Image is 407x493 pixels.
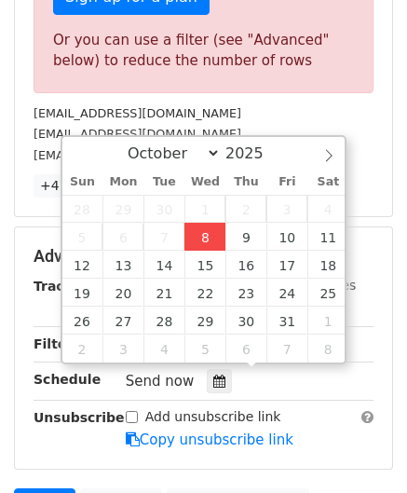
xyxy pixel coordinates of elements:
[307,307,348,335] span: November 1, 2025
[266,251,307,279] span: October 17, 2025
[225,195,266,223] span: October 2, 2025
[34,336,81,351] strong: Filters
[143,176,184,188] span: Tue
[221,144,288,162] input: Year
[34,106,241,120] small: [EMAIL_ADDRESS][DOMAIN_NAME]
[307,223,348,251] span: October 11, 2025
[34,410,125,425] strong: Unsubscribe
[225,223,266,251] span: October 9, 2025
[126,373,195,390] span: Send now
[62,195,103,223] span: September 28, 2025
[266,223,307,251] span: October 10, 2025
[62,335,103,363] span: November 2, 2025
[102,279,143,307] span: October 20, 2025
[34,174,112,198] a: +47 more
[225,307,266,335] span: October 30, 2025
[184,176,225,188] span: Wed
[34,148,241,162] small: [EMAIL_ADDRESS][DOMAIN_NAME]
[307,335,348,363] span: November 8, 2025
[143,223,184,251] span: October 7, 2025
[126,431,293,448] a: Copy unsubscribe link
[102,335,143,363] span: November 3, 2025
[145,407,281,427] label: Add unsubscribe link
[53,30,354,72] div: Or you can use a filter (see "Advanced" below) to reduce the number of rows
[266,307,307,335] span: October 31, 2025
[143,307,184,335] span: October 28, 2025
[184,279,225,307] span: October 22, 2025
[102,176,143,188] span: Mon
[266,176,307,188] span: Fri
[62,279,103,307] span: October 19, 2025
[184,307,225,335] span: October 29, 2025
[62,251,103,279] span: October 12, 2025
[314,404,407,493] iframe: Chat Widget
[102,251,143,279] span: October 13, 2025
[143,251,184,279] span: October 14, 2025
[34,246,373,267] h5: Advanced
[307,279,348,307] span: October 25, 2025
[266,279,307,307] span: October 24, 2025
[143,279,184,307] span: October 21, 2025
[34,279,96,294] strong: Tracking
[184,251,225,279] span: October 15, 2025
[102,223,143,251] span: October 6, 2025
[184,195,225,223] span: October 1, 2025
[184,335,225,363] span: November 5, 2025
[34,127,241,141] small: [EMAIL_ADDRESS][DOMAIN_NAME]
[62,223,103,251] span: October 5, 2025
[307,251,348,279] span: October 18, 2025
[307,195,348,223] span: October 4, 2025
[225,279,266,307] span: October 23, 2025
[184,223,225,251] span: October 8, 2025
[102,195,143,223] span: September 29, 2025
[143,335,184,363] span: November 4, 2025
[143,195,184,223] span: September 30, 2025
[225,335,266,363] span: November 6, 2025
[307,176,348,188] span: Sat
[102,307,143,335] span: October 27, 2025
[62,307,103,335] span: October 26, 2025
[266,195,307,223] span: October 3, 2025
[266,335,307,363] span: November 7, 2025
[34,372,101,387] strong: Schedule
[225,251,266,279] span: October 16, 2025
[62,176,103,188] span: Sun
[225,176,266,188] span: Thu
